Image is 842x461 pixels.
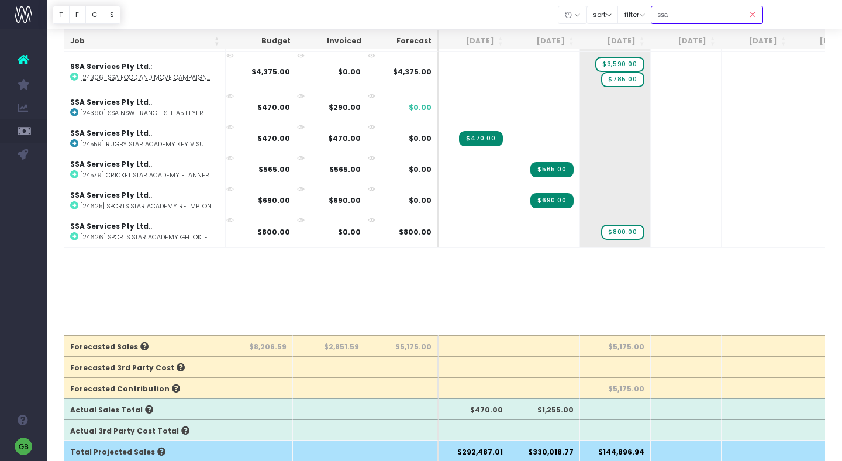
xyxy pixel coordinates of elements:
span: wayahead Sales Forecast Item [595,57,644,72]
strong: $565.00 [329,164,361,174]
span: $4,375.00 [393,67,432,77]
button: C [85,6,104,24]
th: Forecast [367,30,439,53]
abbr: [24390] SSA NSW Franchisee A5 Flyer [80,109,207,118]
button: T [53,6,70,24]
strong: SSA Services Pty Ltd. [70,97,151,107]
span: Streamtime Invoice: 71989 – [24625] Sports Star Academy Real Estate Board Hampton [530,193,573,208]
button: sort [586,6,619,24]
strong: $4,375.00 [251,67,290,77]
strong: $470.00 [257,102,290,112]
strong: $690.00 [329,195,361,205]
th: Budget [226,30,296,53]
th: Jul 25: activate to sort column ascending [439,30,509,53]
th: $5,175.00 [580,377,651,398]
img: images/default_profile_image.png [15,438,32,455]
span: $0.00 [409,102,432,113]
strong: SSA Services Pty Ltd. [70,128,151,138]
th: Invoiced [296,30,367,53]
td: : [64,51,226,92]
strong: $290.00 [329,102,361,112]
strong: $0.00 [338,227,361,237]
strong: SSA Services Pty Ltd. [70,221,151,231]
button: filter [617,6,651,24]
strong: $470.00 [328,133,361,143]
td: : [64,154,226,185]
strong: $0.00 [338,67,361,77]
th: Actual Sales Total [64,398,220,419]
strong: $565.00 [258,164,290,174]
strong: $800.00 [257,227,290,237]
th: Actual 3rd Party Cost Total [64,419,220,441]
strong: $470.00 [257,133,290,143]
button: F [69,6,86,24]
th: Job: activate to sort column ascending [64,30,226,53]
button: S [103,6,120,24]
th: Forecasted 3rd Party Cost [64,356,220,377]
span: wayahead Sales Forecast Item [601,225,644,240]
input: Search... [651,6,763,24]
strong: SSA Services Pty Ltd. [70,190,151,200]
th: Forecasted Contribution [64,377,220,398]
th: Aug 25: activate to sort column ascending [509,30,580,53]
span: $800.00 [399,227,432,238]
abbr: [24559] Rugby Star Academy Key Visual [80,140,208,149]
th: Sep 25: activate to sort column ascending [580,30,651,53]
th: Oct 25: activate to sort column ascending [651,30,722,53]
abbr: [24626] Sports Star Academy GHL Digital Booklet [80,233,210,242]
strong: SSA Services Pty Ltd. [70,61,151,71]
abbr: [24579] Cricket Star Academy Fence Banner [80,171,209,180]
th: $1,255.00 [509,398,580,419]
td: : [64,185,226,216]
th: $470.00 [439,398,509,419]
strong: $690.00 [258,195,290,205]
span: Streamtime Invoice: 71988 – [24579] Cricket Star Academy Fence Banner [530,162,573,177]
span: Forecasted Sales [70,342,149,352]
th: $5,175.00 [580,335,651,356]
td: : [64,216,226,247]
th: $5,175.00 [365,335,439,356]
th: Nov 25: activate to sort column ascending [722,30,792,53]
abbr: [24625] Sports Star Academy Real Estate Board Hampton [80,202,212,211]
th: $2,851.59 [293,335,365,356]
span: $0.00 [409,133,432,144]
span: wayahead Sales Forecast Item [601,72,644,87]
td: : [64,92,226,123]
strong: SSA Services Pty Ltd. [70,159,151,169]
div: Vertical button group [53,6,120,24]
span: $0.00 [409,195,432,206]
span: $0.00 [409,164,432,175]
abbr: [24306] SSA Food and Move Campaign [80,73,210,82]
td: : [64,123,226,154]
span: Streamtime Invoice: 71921 – [24559] Rugby Star Academy Key Visual [459,131,502,146]
th: $8,206.59 [220,335,293,356]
